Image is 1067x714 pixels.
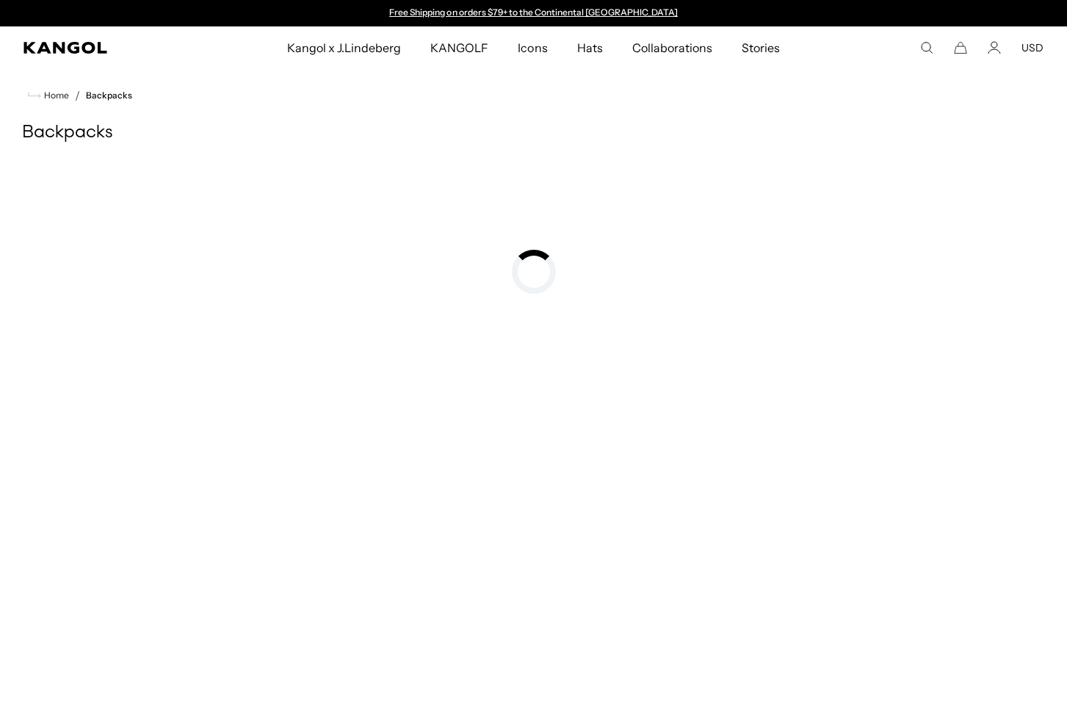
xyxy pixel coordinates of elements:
[632,26,712,69] span: Collaborations
[920,41,933,54] summary: Search here
[28,89,69,102] a: Home
[69,87,80,104] li: /
[22,122,1045,144] h1: Backpacks
[503,26,562,69] a: Icons
[618,26,727,69] a: Collaborations
[416,26,503,69] a: KANGOLF
[383,7,685,19] div: 1 of 2
[742,26,780,69] span: Stories
[988,41,1001,54] a: Account
[41,90,69,101] span: Home
[518,26,547,69] span: Icons
[577,26,603,69] span: Hats
[287,26,402,69] span: Kangol x J.Lindeberg
[727,26,795,69] a: Stories
[563,26,618,69] a: Hats
[1021,41,1044,54] button: USD
[272,26,416,69] a: Kangol x J.Lindeberg
[954,41,967,54] button: Cart
[389,7,678,18] a: Free Shipping on orders $79+ to the Continental [GEOGRAPHIC_DATA]
[383,7,685,19] slideshow-component: Announcement bar
[383,7,685,19] div: Announcement
[86,90,132,101] a: Backpacks
[23,42,189,54] a: Kangol
[430,26,488,69] span: KANGOLF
